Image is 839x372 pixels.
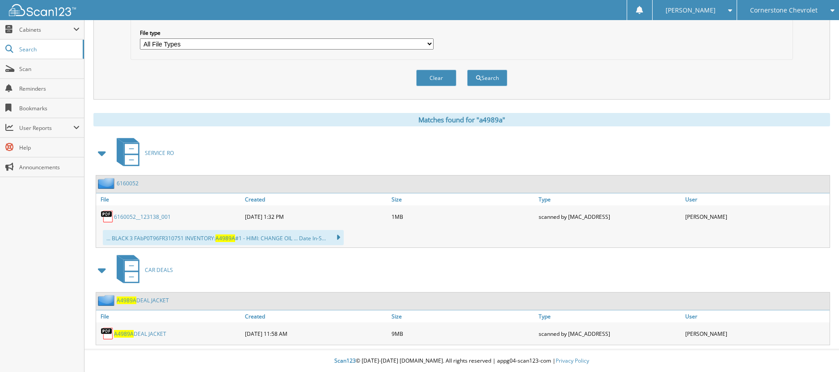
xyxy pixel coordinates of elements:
[117,180,139,187] a: 6160052
[114,330,134,338] span: A4989A
[683,193,830,205] a: User
[19,65,80,73] span: Scan
[19,144,80,151] span: Help
[145,149,174,157] span: SERVICE RO
[389,208,536,226] div: 1MB
[96,193,243,205] a: File
[117,297,169,304] a: A4989ADEAL JACKET
[84,350,839,372] div: © [DATE]-[DATE] [DOMAIN_NAME]. All rights reserved | appg04-scan123-com |
[243,325,389,343] div: [DATE] 11:58 AM
[215,234,235,242] span: A4989A
[683,310,830,322] a: User
[416,70,456,86] button: Clear
[19,26,73,33] span: Cabinets
[19,104,80,112] span: Bookmarks
[111,252,173,288] a: CAR DEALS
[683,325,830,343] div: [PERSON_NAME]
[666,8,716,13] span: [PERSON_NAME]
[9,4,76,16] img: scan123-logo-white.svg
[750,8,818,13] span: Cornerstone Chevrolet
[114,330,166,338] a: A4989ADEAL JACKET
[536,193,683,205] a: Type
[101,210,114,223] img: PDF.png
[536,208,683,226] div: scanned by [MAC_ADDRESS]
[19,124,73,132] span: User Reports
[96,310,243,322] a: File
[334,357,356,364] span: Scan123
[93,113,830,126] div: Matches found for "a4989a"
[101,327,114,340] img: PDF.png
[243,310,389,322] a: Created
[111,135,174,171] a: SERVICE RO
[117,297,136,304] span: A4989A
[536,325,683,343] div: scanned by [MAC_ADDRESS]
[243,208,389,226] div: [DATE] 1:32 PM
[98,178,117,189] img: folder2.png
[243,193,389,205] a: Created
[683,208,830,226] div: [PERSON_NAME]
[389,325,536,343] div: 9MB
[98,295,117,306] img: folder2.png
[794,329,839,372] iframe: Chat Widget
[103,230,344,245] div: ... BLACK 3 FAbP0T96FR310751 INVENTORY: #1 - HIMI: CHANGE OIL ... Date In-S...
[389,193,536,205] a: Size
[19,85,80,92] span: Reminders
[19,46,78,53] span: Search
[536,310,683,322] a: Type
[556,357,589,364] a: Privacy Policy
[389,310,536,322] a: Size
[145,266,173,274] span: CAR DEALS
[19,163,80,171] span: Announcements
[140,29,434,37] label: File type
[467,70,507,86] button: Search
[114,213,171,221] a: 6160052__123138_001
